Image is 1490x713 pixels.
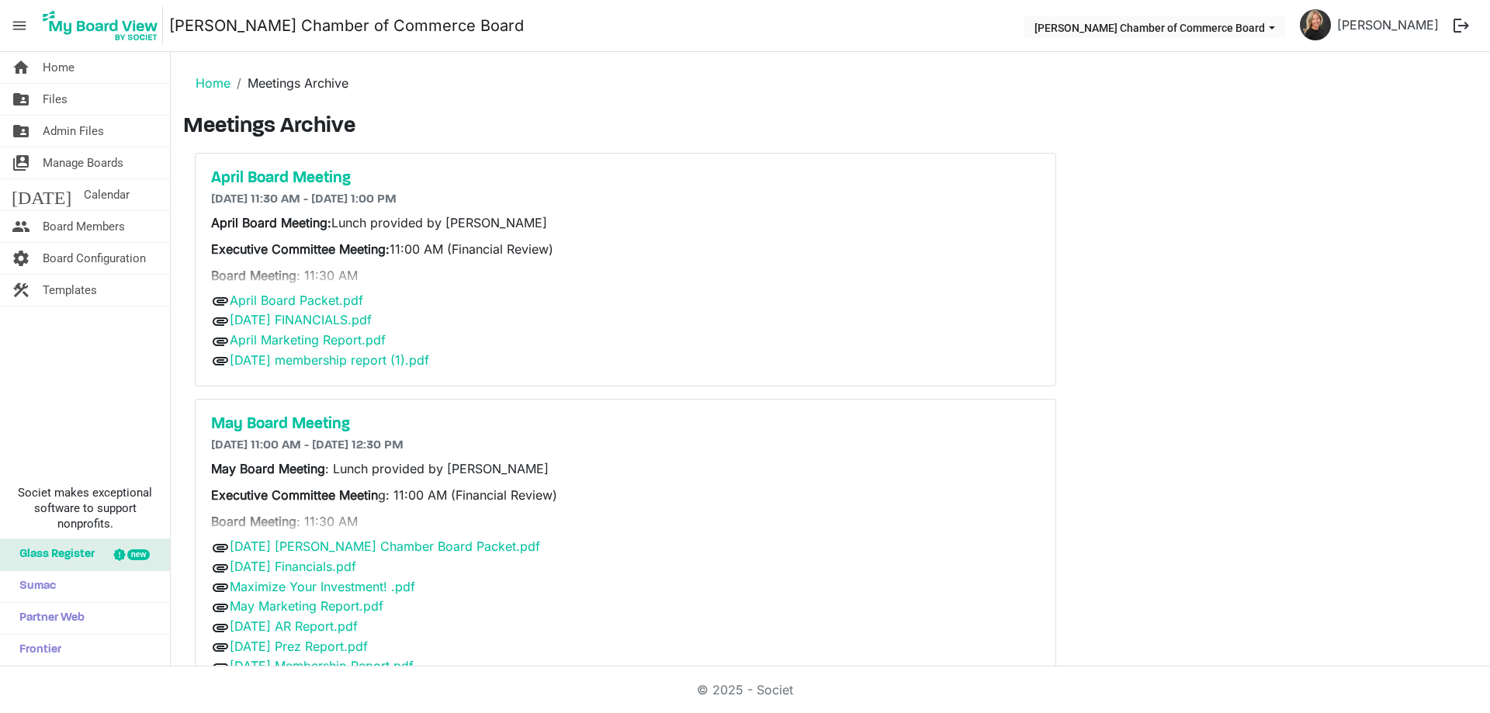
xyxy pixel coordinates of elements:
[12,179,71,210] span: [DATE]
[230,618,358,634] a: [DATE] AR Report.pdf
[211,312,230,331] span: attachment
[43,116,104,147] span: Admin Files
[230,658,414,673] a: [DATE] Membership Report.pdf
[211,415,1040,434] a: May Board Meeting
[12,539,95,570] span: Glass Register
[12,52,30,83] span: home
[196,75,230,91] a: Home
[12,635,61,666] span: Frontier
[211,169,1040,188] a: April Board Meeting
[230,559,356,574] a: [DATE] Financials.pdf
[211,438,1040,453] h6: [DATE] 11:00 AM - [DATE] 12:30 PM
[12,84,30,115] span: folder_shared
[127,549,150,560] div: new
[230,538,540,554] a: [DATE] [PERSON_NAME] Chamber Board Packet.pdf
[12,603,85,634] span: Partner Web
[211,514,296,529] strong: Board Meeting
[169,10,524,41] a: [PERSON_NAME] Chamber of Commerce Board
[230,579,415,594] a: Maximize Your Investment! .pdf
[12,275,30,306] span: construction
[211,459,1040,478] p: : Lunch provided by [PERSON_NAME]
[211,213,1040,232] p: Lunch provided by [PERSON_NAME]
[211,351,230,370] span: attachment
[211,192,1040,207] h6: [DATE] 11:30 AM - [DATE] 1:00 PM
[211,538,230,557] span: attachment
[84,179,130,210] span: Calendar
[43,243,146,274] span: Board Configuration
[12,571,56,602] span: Sumac
[211,292,230,310] span: attachment
[1300,9,1331,40] img: WfgB7xUU-pTpzysiyPuerDZWO0TSVYBtnLUbeh_pkJavvnlQxF0dDtG7PE52sL_hrjAiP074YdltlFNJKtt8bw_thumb.png
[697,682,793,697] a: © 2025 - Societ
[230,598,383,614] a: May Marketing Report.pdf
[211,512,1040,531] p: : 11:30 AM
[12,211,30,242] span: people
[7,485,163,531] span: Societ makes exceptional software to support nonprofits.
[12,147,30,178] span: switch_account
[43,147,123,178] span: Manage Boards
[12,116,30,147] span: folder_shared
[211,578,230,597] span: attachment
[211,268,296,283] strong: Board Meeting
[1331,9,1445,40] a: [PERSON_NAME]
[211,240,1040,258] p: 11:00 AM (Financial Review)
[211,486,1040,504] p: g: 11:00 AM (Financial Review)
[43,211,125,242] span: Board Members
[211,598,230,617] span: attachment
[12,243,30,274] span: settings
[211,638,230,656] span: attachment
[211,461,325,476] strong: May Board Meeting
[211,332,230,351] span: attachment
[1024,16,1285,38] button: Sherman Chamber of Commerce Board dropdownbutton
[211,266,1040,285] p: : 11:30 AM
[5,11,34,40] span: menu
[230,639,368,654] a: [DATE] Prez Report.pdf
[211,618,230,637] span: attachment
[211,559,230,577] span: attachment
[230,74,348,92] li: Meetings Archive
[211,241,390,257] strong: Executive Committee Meeting:
[43,275,97,306] span: Templates
[38,6,163,45] img: My Board View Logo
[230,312,372,327] a: [DATE] FINANCIALS.pdf
[38,6,169,45] a: My Board View Logo
[230,332,386,348] a: April Marketing Report.pdf
[183,114,1478,140] h3: Meetings Archive
[211,487,378,503] strong: Executive Committee Meetin
[230,352,429,368] a: [DATE] membership report (1).pdf
[211,658,230,677] span: attachment
[230,292,363,308] a: April Board Packet.pdf
[43,52,74,83] span: Home
[43,84,68,115] span: Files
[1445,9,1478,42] button: logout
[211,215,331,230] strong: April Board Meeting:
